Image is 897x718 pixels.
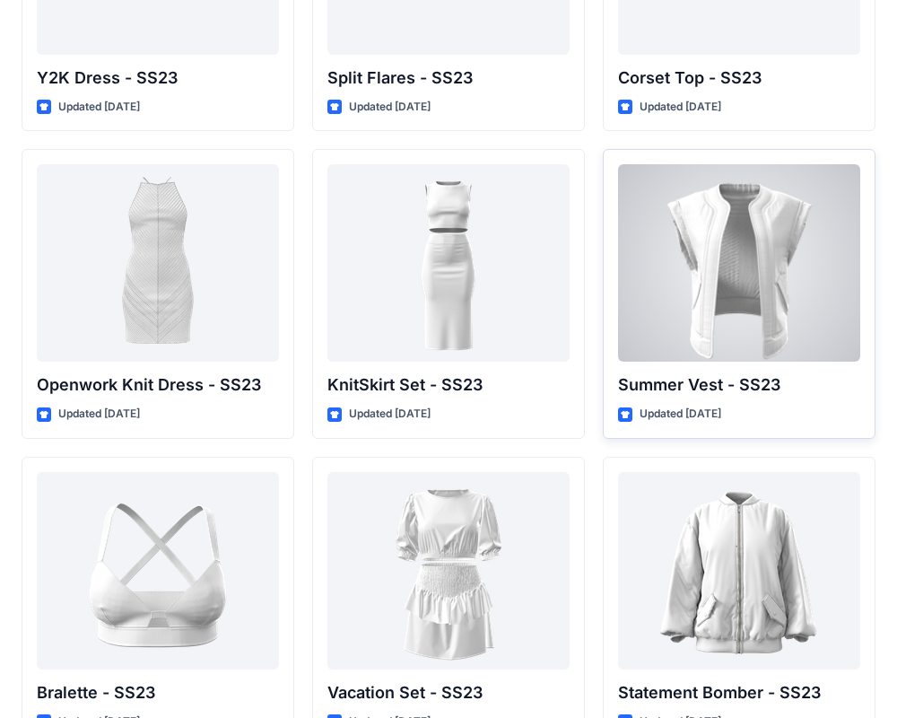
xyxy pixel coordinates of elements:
[58,98,140,117] p: Updated [DATE]
[37,164,279,362] a: Openwork Knit Dress - SS23
[618,164,860,362] a: Summer Vest - SS23
[640,405,721,424] p: Updated [DATE]
[37,680,279,705] p: Bralette - SS23
[327,472,570,670] a: Vacation Set - SS23
[37,472,279,670] a: Bralette - SS23
[618,66,860,91] p: Corset Top - SS23
[327,164,570,362] a: KnitSkirt Set - SS23
[58,405,140,424] p: Updated [DATE]
[618,680,860,705] p: Statement Bomber - SS23
[618,372,860,398] p: Summer Vest - SS23
[618,472,860,670] a: Statement Bomber - SS23
[349,98,431,117] p: Updated [DATE]
[327,372,570,398] p: KnitSkirt Set - SS23
[37,66,279,91] p: Y2K Dress - SS23
[327,680,570,705] p: Vacation Set - SS23
[349,405,431,424] p: Updated [DATE]
[37,372,279,398] p: Openwork Knit Dress - SS23
[327,66,570,91] p: Split Flares - SS23
[640,98,721,117] p: Updated [DATE]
